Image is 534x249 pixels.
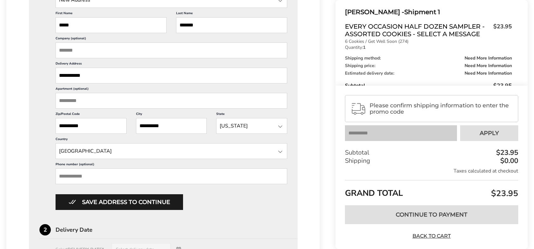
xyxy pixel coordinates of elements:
[176,11,287,17] label: Last Name
[489,188,518,199] span: $23.95
[345,8,404,16] span: [PERSON_NAME] -
[499,157,518,164] div: $0.00
[56,61,287,68] label: Delivery Address
[56,87,287,93] label: Apartment (optional)
[465,56,512,60] span: Need More Information
[465,64,512,68] span: Need More Information
[345,157,518,165] div: Shipping
[490,23,512,36] span: $23.95
[495,149,518,156] div: $23.95
[56,194,183,210] button: Button save address
[345,56,512,60] div: Shipping method:
[345,167,518,174] div: Taxes calculated at checkout
[56,137,287,143] label: Country
[409,233,454,240] a: Back to Cart
[56,162,287,168] label: Phone number (optional)
[480,130,499,136] span: Apply
[363,44,365,50] strong: 1
[370,102,513,115] span: Please confirm shipping information to enter the promo code
[345,149,518,157] div: Subtotal
[136,118,207,134] input: City
[56,11,167,17] label: First Name
[345,71,512,76] div: Estimated delivery date:
[56,143,287,159] input: State
[345,82,512,89] div: Subtotal
[56,118,127,134] input: ZIP
[465,71,512,76] span: Need More Information
[345,39,512,44] p: 6 Cookies / Get Well Soon (274)
[345,64,512,68] div: Shipping price:
[56,36,287,42] label: Company (optional)
[493,82,512,89] span: $23.95
[56,42,287,58] input: Company
[216,118,287,134] input: State
[56,227,298,233] div: Delivery Date
[56,93,287,109] input: Apartment
[345,23,512,38] a: Every Occasion Half Dozen Sampler - Assorted Cookies - Select a Message$23.95
[345,45,512,50] p: Quantity:
[56,17,167,33] input: First Name
[39,224,51,235] div: 2
[460,125,518,141] button: Apply
[136,112,207,118] label: City
[345,180,518,201] div: GRAND TOTAL
[345,205,518,224] button: Continue to Payment
[216,112,287,118] label: State
[56,68,287,83] input: Delivery Address
[176,17,287,33] input: Last Name
[345,23,490,38] span: Every Occasion Half Dozen Sampler - Assorted Cookies - Select a Message
[345,7,512,17] div: Shipment 1
[56,112,127,118] label: Zip/Postal Code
